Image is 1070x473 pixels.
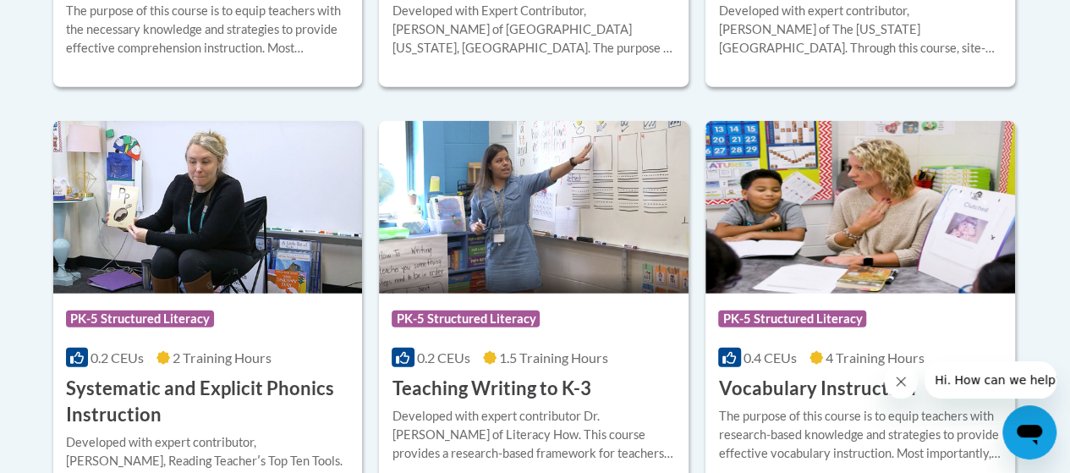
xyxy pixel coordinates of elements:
span: 0.2 CEUs [91,349,144,366]
img: Course Logo [379,121,689,294]
span: PK-5 Structured Literacy [392,311,540,327]
span: 4 Training Hours [826,349,925,366]
iframe: Button to launch messaging window [1002,405,1056,459]
h3: Vocabulary Instruction [718,376,915,402]
h3: Teaching Writing to K-3 [392,376,590,402]
span: 0.2 CEUs [417,349,470,366]
div: Developed with expert contributor, [PERSON_NAME] of The [US_STATE][GEOGRAPHIC_DATA]. Through this... [718,2,1002,58]
div: The purpose of this course is to equip teachers with the necessary knowledge and strategies to pr... [66,2,350,58]
div: Developed with Expert Contributor, [PERSON_NAME] of [GEOGRAPHIC_DATA][US_STATE], [GEOGRAPHIC_DATA... [392,2,676,58]
span: 2 Training Hours [173,349,272,366]
h3: Systematic and Explicit Phonics Instruction [66,376,350,428]
iframe: Message from company [925,361,1056,399]
span: Hi. How can we help? [10,12,137,25]
span: PK-5 Structured Literacy [66,311,214,327]
img: Course Logo [705,121,1015,294]
span: 1.5 Training Hours [499,349,608,366]
img: Course Logo [53,121,363,294]
div: The purpose of this course is to equip teachers with research-based knowledge and strategies to p... [718,407,1002,463]
span: 0.4 CEUs [744,349,797,366]
iframe: Close message [884,365,918,399]
div: Developed with expert contributor Dr. [PERSON_NAME] of Literacy How. This course provides a resea... [392,407,676,463]
span: PK-5 Structured Literacy [718,311,866,327]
